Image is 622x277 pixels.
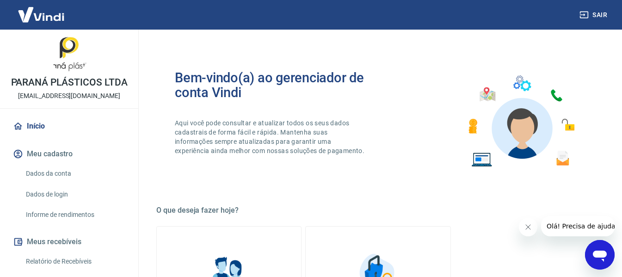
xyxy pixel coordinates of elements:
[460,70,581,172] img: Imagem de um avatar masculino com diversos icones exemplificando as funcionalidades do gerenciado...
[6,6,78,14] span: Olá! Precisa de ajuda?
[22,205,127,224] a: Informe de rendimentos
[18,91,120,101] p: [EMAIL_ADDRESS][DOMAIN_NAME]
[11,116,127,136] a: Início
[11,144,127,164] button: Meu cadastro
[175,70,378,100] h2: Bem-vindo(a) ao gerenciador de conta Vindi
[519,218,537,236] iframe: Fechar mensagem
[175,118,366,155] p: Aqui você pode consultar e atualizar todos os seus dados cadastrais de forma fácil e rápida. Mant...
[11,0,71,29] img: Vindi
[22,164,127,183] a: Dados da conta
[11,78,128,87] p: PARANÁ PLÁSTICOS LTDA
[156,206,600,215] h5: O que deseja fazer hoje?
[22,252,127,271] a: Relatório de Recebíveis
[578,6,611,24] button: Sair
[51,37,88,74] img: fd33e317-762c-439b-931f-ab8ff7629df6.jpeg
[541,216,615,236] iframe: Mensagem da empresa
[22,185,127,204] a: Dados de login
[585,240,615,270] iframe: Botão para abrir a janela de mensagens
[11,232,127,252] button: Meus recebíveis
